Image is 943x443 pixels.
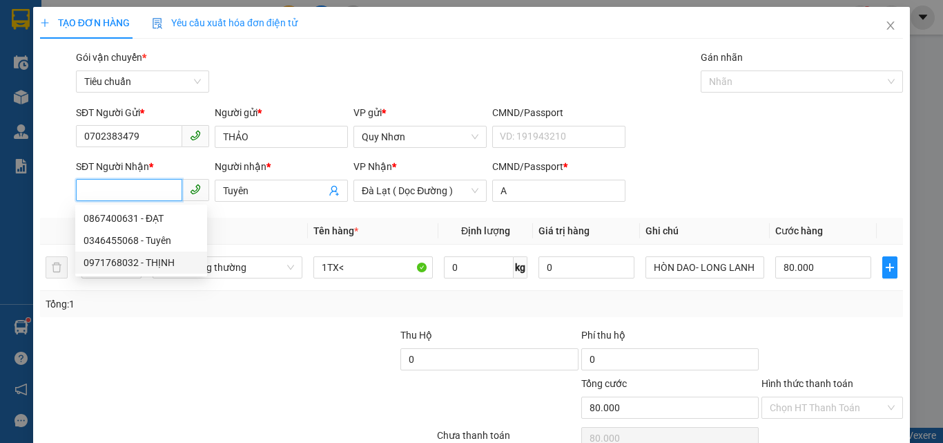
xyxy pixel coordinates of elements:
[46,256,68,279] button: delete
[215,159,348,174] div: Người nhận
[152,18,163,29] img: icon
[84,211,199,226] div: 0867400631 - ĐẠT
[313,225,358,236] span: Tên hàng
[400,330,432,341] span: Thu Hộ
[353,105,487,120] div: VP gửi
[883,262,897,273] span: plus
[190,130,201,141] span: phone
[882,256,898,279] button: plus
[492,159,625,174] div: CMND/Passport
[329,185,340,196] span: user-add
[353,161,392,172] span: VP Nhận
[75,229,207,252] div: 0346455068 - Tuyên
[75,252,207,274] div: 0971768032 - THỊNH
[701,52,743,63] label: Gán nhãn
[362,126,478,147] span: Quy Nhơn
[76,52,146,63] span: Gói vận chuyển
[492,105,625,120] div: CMND/Passport
[84,71,201,92] span: Tiêu chuẩn
[190,184,201,195] span: phone
[152,17,298,28] span: Yêu cầu xuất hóa đơn điện tử
[84,233,199,248] div: 0346455068 - Tuyên
[538,225,590,236] span: Giá trị hàng
[761,378,853,389] label: Hình thức thanh toán
[76,159,209,174] div: SĐT Người Nhận
[885,20,896,31] span: close
[581,328,759,348] div: Phí thu hộ
[215,105,348,120] div: Người gửi
[871,7,910,46] button: Close
[40,18,50,28] span: plus
[40,17,130,28] span: TẠO ĐƠN HÀNG
[161,257,294,278] span: Hàng thông thường
[645,256,765,279] input: Ghi Chú
[775,225,823,236] span: Cước hàng
[75,207,207,229] div: 0867400631 - ĐẠT
[46,296,365,312] div: Tổng: 1
[76,105,209,120] div: SĐT Người Gửi
[514,256,527,279] span: kg
[640,218,770,245] th: Ghi chú
[313,256,433,279] input: VD: Bàn, Ghế
[362,180,478,201] span: Đà Lạt ( Dọc Đường )
[538,256,634,279] input: 0
[581,378,627,389] span: Tổng cước
[461,225,510,236] span: Định lượng
[84,255,199,270] div: 0971768032 - THỊNH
